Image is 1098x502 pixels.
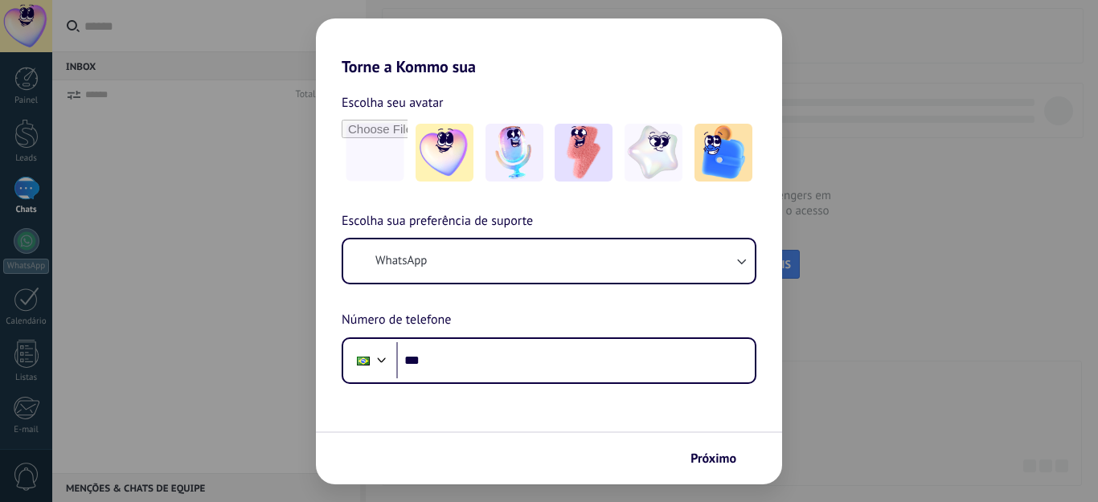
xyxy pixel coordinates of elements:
[375,253,427,269] span: WhatsApp
[342,92,444,113] span: Escolha seu avatar
[485,124,543,182] img: -2.jpeg
[348,344,379,378] div: Brazil: + 55
[690,453,736,464] span: Próximo
[343,239,755,283] button: WhatsApp
[625,124,682,182] img: -4.jpeg
[342,211,533,232] span: Escolha sua preferência de suporte
[683,445,758,472] button: Próximo
[694,124,752,182] img: -5.jpeg
[316,18,782,76] h2: Torne a Kommo sua
[342,310,451,331] span: Número de telefone
[416,124,473,182] img: -1.jpeg
[555,124,613,182] img: -3.jpeg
